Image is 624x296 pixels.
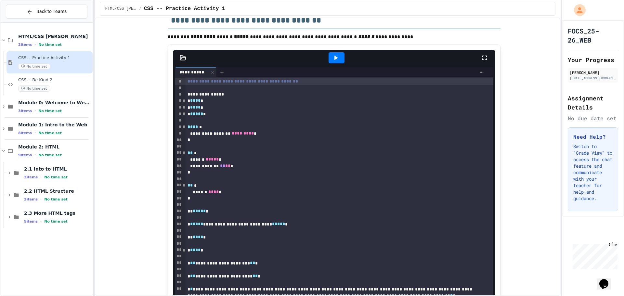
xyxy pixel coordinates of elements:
span: • [40,197,42,202]
div: [PERSON_NAME] [570,70,616,75]
div: [EMAIL_ADDRESS][DOMAIN_NAME] [570,76,616,81]
span: • [34,42,36,47]
span: No time set [44,197,68,201]
span: No time set [38,109,62,113]
div: Chat with us now!Close [3,3,45,41]
span: 2.3 More HTML tags [24,210,91,216]
span: CSS -- Practice Activity 1 [144,5,225,13]
p: Switch to "Grade View" to access the chat feature and communicate with your teacher for help and ... [573,143,613,202]
span: • [34,130,36,135]
h1: FOCS_25-26_WEB [568,26,618,45]
span: HTML/CSS [PERSON_NAME] [18,33,91,39]
div: No due date set [568,114,618,122]
span: 2 items [18,43,32,47]
span: No time set [38,131,62,135]
span: Module 0: Welcome to Web Development [18,100,91,106]
span: / [139,6,141,11]
span: No time set [44,219,68,224]
span: Back to Teams [36,8,67,15]
span: 2 items [24,175,38,179]
span: 2 items [24,197,38,201]
span: No time set [38,153,62,157]
span: No time set [44,175,68,179]
div: My Account [567,3,587,18]
span: 9 items [18,153,32,157]
span: Module 1: Intro to the Web [18,122,91,128]
span: No time set [18,85,50,92]
iframe: chat widget [597,270,617,290]
span: 2.1 Into to HTML [24,166,91,172]
span: 3 items [18,109,32,113]
span: 2.2 HTML Structure [24,188,91,194]
span: CSS -- Be Kind 2 [18,77,91,83]
span: No time set [38,43,62,47]
h2: Your Progress [568,55,618,64]
button: Back to Teams [6,5,87,19]
span: CSS -- Practice Activity 1 [18,55,91,61]
span: • [40,219,42,224]
span: 5 items [24,219,38,224]
span: 8 items [18,131,32,135]
span: • [40,174,42,180]
iframe: chat widget [570,242,617,269]
h2: Assignment Details [568,94,618,112]
span: Module 2: HTML [18,144,91,150]
h3: Need Help? [573,133,613,141]
span: • [34,108,36,113]
span: • [34,152,36,158]
span: No time set [18,63,50,70]
span: HTML/CSS Campbell [105,6,136,11]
